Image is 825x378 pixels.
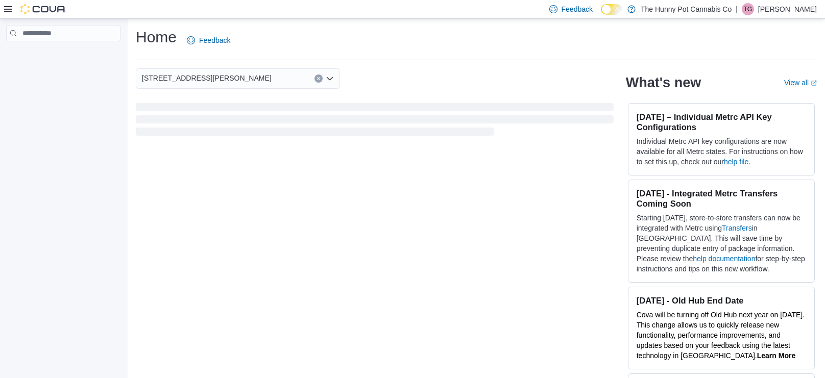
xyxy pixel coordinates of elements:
a: Learn More [757,351,795,360]
svg: External link [811,80,817,86]
span: Loading [136,105,614,138]
span: Feedback [562,4,593,14]
span: [STREET_ADDRESS][PERSON_NAME] [142,72,272,84]
a: View allExternal link [784,79,817,87]
p: [PERSON_NAME] [758,3,817,15]
span: Feedback [199,35,230,45]
a: Transfers [722,224,752,232]
img: Cova [20,4,66,14]
h3: [DATE] - Old Hub End Date [637,295,806,306]
a: help file [724,158,748,166]
span: Cova will be turning off Old Hub next year on [DATE]. This change allows us to quickly release ne... [637,311,805,360]
button: Clear input [314,74,323,83]
input: Dark Mode [601,4,622,15]
div: Tania Gonzalez [742,3,754,15]
a: Feedback [183,30,234,51]
p: Individual Metrc API key configurations are now available for all Metrc states. For instructions ... [637,136,806,167]
p: | [736,3,738,15]
h3: [DATE] - Integrated Metrc Transfers Coming Soon [637,188,806,209]
p: Starting [DATE], store-to-store transfers can now be integrated with Metrc using in [GEOGRAPHIC_D... [637,213,806,274]
span: TG [744,3,753,15]
nav: Complex example [6,43,120,68]
a: help documentation [693,255,755,263]
h1: Home [136,27,177,47]
h3: [DATE] – Individual Metrc API Key Configurations [637,112,806,132]
button: Open list of options [326,74,334,83]
h2: What's new [626,74,701,91]
p: The Hunny Pot Cannabis Co [641,3,732,15]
